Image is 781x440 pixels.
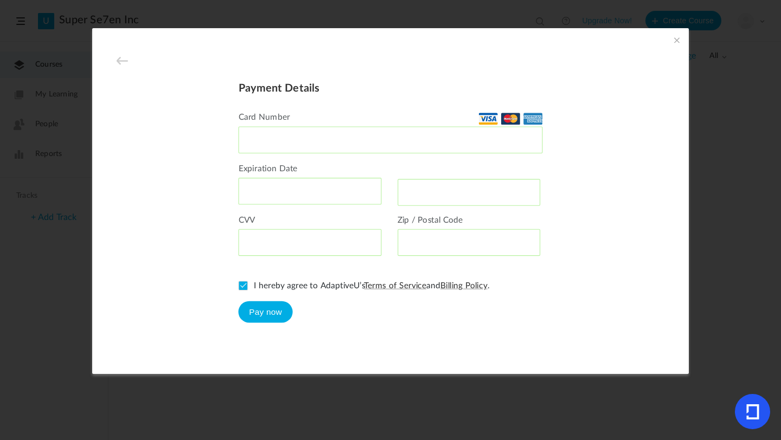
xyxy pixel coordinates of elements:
a: Billing Policy [440,282,488,290]
h3: Payment Details [239,82,543,95]
span: CVV [239,216,382,226]
span: I hereby agree to AdaptiveU’s [254,282,364,290]
span: . [488,282,490,290]
iframe: Secure Credit Card Frame - Postal Code [407,238,530,246]
iframe: Secure Credit Card Frame - CVV [248,238,372,246]
span: Zip / Postal Code [398,216,541,226]
iframe: Secure Credit Card Frame - Credit Card Number [248,136,533,144]
span: and [426,282,440,290]
button: Pay now [239,301,293,323]
iframe: Secure Credit Card Frame - Expiration Month [248,187,372,195]
iframe: Secure Credit Card Frame - Expiration Year [407,189,530,196]
span: Card Number [239,113,543,123]
span: Expiration Date [239,164,382,174]
a: Terms of Service [364,282,426,290]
